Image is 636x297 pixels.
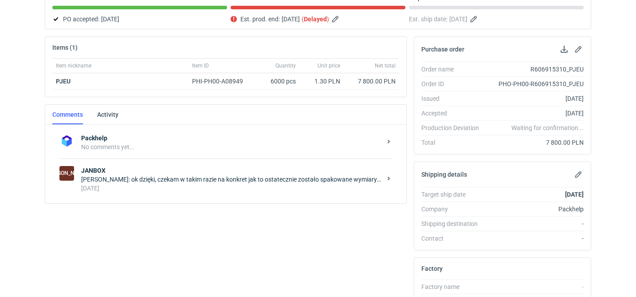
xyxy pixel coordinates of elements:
[421,205,486,214] div: Company
[81,166,381,175] strong: JANBOX
[255,73,299,90] div: 6000 pcs
[511,123,584,132] em: Waiting for confirmation...
[486,219,584,228] div: -
[565,191,584,198] strong: [DATE]
[421,79,486,88] div: Order ID
[81,175,381,184] div: [PERSON_NAME]: ok dzięki, czekam w takim razie na konkret jak to ostatecznie zostało spakowane wy...
[318,62,340,69] span: Unit price
[486,205,584,214] div: Packhelp
[421,123,486,132] div: Production Deviation
[469,14,480,24] button: Edit estimated shipping date
[282,14,300,24] span: [DATE]
[421,234,486,243] div: Contact
[56,62,91,69] span: Item nickname
[421,282,486,291] div: Factory name
[421,171,467,178] h2: Shipping details
[304,16,327,23] strong: Delayed
[559,44,569,55] button: Download PO
[81,134,381,143] strong: Packhelp
[331,14,342,24] button: Edit estimated production end date
[486,282,584,291] div: -
[421,109,486,118] div: Accepted
[56,78,71,85] a: PJEU
[375,62,396,69] span: Net total
[52,14,227,24] div: PO accepted:
[59,134,74,148] img: Packhelp
[409,14,584,24] div: Est. ship date:
[347,77,396,86] div: 7 800.00 PLN
[486,234,584,243] div: -
[421,219,486,228] div: Shipping destination
[327,16,329,23] em: )
[81,184,381,193] div: [DATE]
[192,77,251,86] div: PHI-PH00-A08949
[97,105,118,124] a: Activity
[421,94,486,103] div: Issued
[573,44,584,55] button: Edit purchase order
[421,265,443,272] h2: Factory
[231,14,405,24] div: Est. prod. end:
[275,62,296,69] span: Quantity
[59,166,74,181] div: JANBOX
[486,65,584,74] div: R606915310_PJEU
[486,79,584,88] div: PHO-PH00-R606915310_PJEU
[101,14,119,24] span: [DATE]
[421,65,486,74] div: Order name
[303,77,340,86] div: 1.30 PLN
[486,138,584,147] div: 7 800.00 PLN
[421,138,486,147] div: Total
[449,14,467,24] span: [DATE]
[52,44,78,51] h2: Items (1)
[302,16,304,23] em: (
[59,166,74,181] figcaption: [PERSON_NAME]
[52,105,83,124] a: Comments
[573,169,584,180] button: Edit shipping details
[421,190,486,199] div: Target ship date
[192,62,209,69] span: Item ID
[486,94,584,103] div: [DATE]
[81,143,381,151] div: No comments yet...
[421,46,464,53] h2: Purchase order
[486,109,584,118] div: [DATE]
